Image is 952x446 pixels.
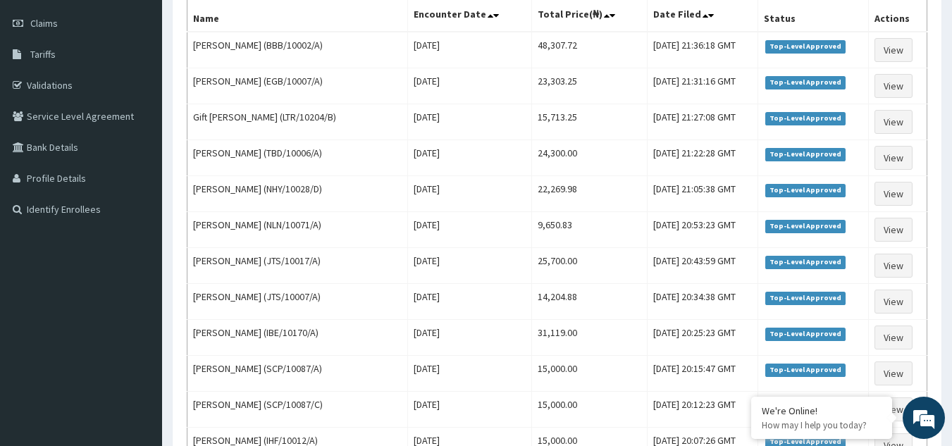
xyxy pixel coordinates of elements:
[532,248,647,284] td: 25,700.00
[7,297,268,346] textarea: Type your message and hit 'Enter'
[231,7,265,41] div: Minimize live chat window
[874,146,913,170] a: View
[408,320,532,356] td: [DATE]
[187,356,408,392] td: [PERSON_NAME] (SCP/10087/A)
[532,356,647,392] td: 15,000.00
[647,212,758,248] td: [DATE] 20:53:23 GMT
[765,328,846,340] span: Top-Level Approved
[73,79,237,97] div: Chat with us now
[647,356,758,392] td: [DATE] 20:15:47 GMT
[532,140,647,176] td: 24,300.00
[532,392,647,428] td: 15,000.00
[187,68,408,104] td: [PERSON_NAME] (EGB/10007/A)
[647,176,758,212] td: [DATE] 21:05:38 GMT
[647,284,758,320] td: [DATE] 20:34:38 GMT
[874,218,913,242] a: View
[408,68,532,104] td: [DATE]
[187,248,408,284] td: [PERSON_NAME] (JTS/10017/A)
[187,32,408,68] td: [PERSON_NAME] (BBB/10002/A)
[532,104,647,140] td: 15,713.25
[30,17,58,30] span: Claims
[187,140,408,176] td: [PERSON_NAME] (TBD/10006/A)
[874,74,913,98] a: View
[647,32,758,68] td: [DATE] 21:36:18 GMT
[765,184,846,197] span: Top-Level Approved
[762,404,882,417] div: We're Online!
[647,320,758,356] td: [DATE] 20:25:23 GMT
[408,284,532,320] td: [DATE]
[408,248,532,284] td: [DATE]
[532,68,647,104] td: 23,303.25
[765,112,846,125] span: Top-Level Approved
[765,76,846,89] span: Top-Level Approved
[532,320,647,356] td: 31,119.00
[30,48,56,61] span: Tariffs
[532,176,647,212] td: 22,269.98
[187,284,408,320] td: [PERSON_NAME] (JTS/10007/A)
[187,392,408,428] td: [PERSON_NAME] (SCP/10087/C)
[26,70,57,106] img: d_794563401_company_1708531726252_794563401
[187,320,408,356] td: [PERSON_NAME] (IBE/10170/A)
[408,212,532,248] td: [DATE]
[874,38,913,62] a: View
[408,140,532,176] td: [DATE]
[765,364,846,376] span: Top-Level Approved
[874,290,913,314] a: View
[874,182,913,206] a: View
[874,326,913,349] a: View
[647,104,758,140] td: [DATE] 21:27:08 GMT
[765,292,846,304] span: Top-Level Approved
[532,212,647,248] td: 9,650.83
[187,176,408,212] td: [PERSON_NAME] (NHY/10028/D)
[765,148,846,161] span: Top-Level Approved
[408,32,532,68] td: [DATE]
[647,248,758,284] td: [DATE] 20:43:59 GMT
[765,40,846,53] span: Top-Level Approved
[532,32,647,68] td: 48,307.72
[874,397,913,421] a: View
[874,110,913,134] a: View
[647,140,758,176] td: [DATE] 21:22:28 GMT
[408,104,532,140] td: [DATE]
[187,212,408,248] td: [PERSON_NAME] (NLN/10071/A)
[765,256,846,268] span: Top-Level Approved
[874,254,913,278] a: View
[532,284,647,320] td: 14,204.88
[408,176,532,212] td: [DATE]
[408,356,532,392] td: [DATE]
[765,220,846,233] span: Top-Level Approved
[187,104,408,140] td: Gift [PERSON_NAME] (LTR/10204/B)
[647,68,758,104] td: [DATE] 21:31:16 GMT
[874,361,913,385] a: View
[647,392,758,428] td: [DATE] 20:12:23 GMT
[762,419,882,431] p: How may I help you today?
[82,133,194,275] span: We're online!
[408,392,532,428] td: [DATE]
